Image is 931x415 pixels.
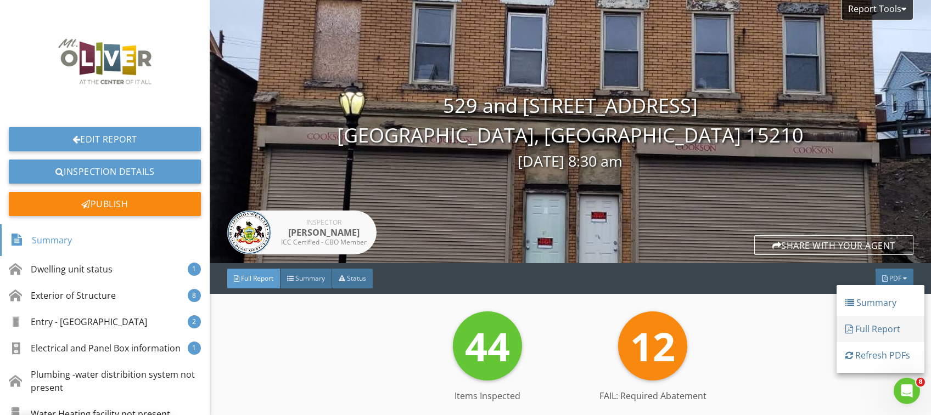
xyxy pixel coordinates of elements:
[916,378,925,386] span: 8
[10,231,72,249] div: Summary
[9,315,147,328] div: Entry - [GEOGRAPHIC_DATA]
[188,263,201,276] div: 1
[188,289,201,302] div: 8
[280,219,368,226] div: Inspector
[845,322,916,336] div: Full Report
[837,289,924,316] a: Summary
[295,274,325,283] span: Summary
[280,226,368,239] div: [PERSON_NAME]
[52,9,158,114] img: LOGO-%20smaller.png
[630,319,675,373] span: 12
[227,211,377,254] a: Inspector [PERSON_NAME] ICC Certified - CBO Member
[188,342,201,355] div: 1
[188,315,201,328] div: 2
[9,368,201,394] div: Plumbing -water distribition system not present
[9,127,201,151] a: Edit Report
[465,319,510,373] span: 44
[405,389,570,402] div: Items Inspected
[889,274,901,283] span: PDF
[9,342,181,355] div: Electrical and Panel Box information
[227,211,271,254] img: cbo.jpg
[837,316,924,342] a: Full Report
[894,378,920,404] iframe: Intercom live chat
[210,91,931,173] div: 529 and [STREET_ADDRESS] [GEOGRAPHIC_DATA], [GEOGRAPHIC_DATA] 15210
[845,349,916,362] div: Refresh PDFs
[9,192,201,216] div: Publish
[280,239,368,246] div: ICC Certified - CBO Member
[241,274,273,283] span: Full Report
[210,150,931,173] div: [DATE] 8:30 am
[754,235,913,255] div: Share with your agent
[845,296,916,309] div: Summary
[9,160,201,184] a: Inspection Details
[9,263,113,276] div: Dwelling unit status
[347,274,366,283] span: Status
[9,289,116,302] div: Exterior of Structure
[570,389,736,402] div: FAIL: Required abatement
